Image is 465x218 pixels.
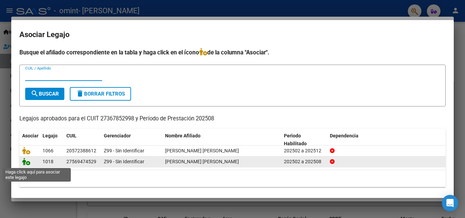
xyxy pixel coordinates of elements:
span: Periodo Habilitado [284,133,307,146]
div: 202502 a 202508 [284,158,324,166]
datatable-header-cell: CUIL [64,129,101,151]
span: Gerenciador [104,133,131,138]
datatable-header-cell: Gerenciador [101,129,162,151]
div: Open Intercom Messenger [442,195,458,211]
p: Legajos aprobados para el CUIT 27367852998 y Período de Prestación 202508 [19,115,446,123]
button: Buscar [25,88,64,100]
span: Nombre Afiliado [165,133,201,138]
span: Buscar [31,91,59,97]
span: Dependencia [330,133,358,138]
div: 2 registros [19,170,446,187]
span: Asociar [22,133,38,138]
span: PROCH JOEL ESTEBAN [165,148,239,153]
datatable-header-cell: Asociar [19,129,40,151]
span: Z99 - Sin Identificar [104,148,144,153]
span: CUIL [66,133,77,138]
span: 1018 [43,159,53,164]
mat-icon: search [31,89,39,98]
div: 20572388612 [66,147,96,155]
span: Legajo [43,133,58,138]
button: Borrar Filtros [70,87,131,101]
datatable-header-cell: Legajo [40,129,64,151]
span: 1066 [43,148,53,153]
h2: Asociar Legajo [19,28,446,41]
div: 27569474529 [66,158,96,166]
mat-icon: delete [76,89,84,98]
span: Borrar Filtros [76,91,125,97]
datatable-header-cell: Dependencia [327,129,446,151]
span: Z99 - Sin Identificar [104,159,144,164]
div: 202502 a 202512 [284,147,324,155]
span: ABREGU BAEZ EMMA VALENTINA [165,159,239,164]
datatable-header-cell: Periodo Habilitado [281,129,327,151]
datatable-header-cell: Nombre Afiliado [162,129,281,151]
h4: Busque el afiliado correspondiente en la tabla y haga click en el ícono de la columna "Asociar". [19,48,446,57]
